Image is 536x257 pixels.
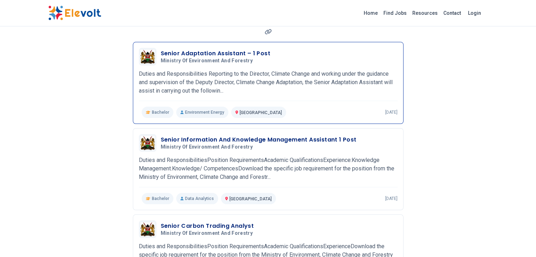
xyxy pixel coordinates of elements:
[176,193,218,204] p: Data Analytics
[161,49,270,58] h3: Senior Adaptation Assistant – 1 Post
[48,6,101,20] img: Elevolt
[139,134,398,204] a: Ministry of Environment and ForestrySenior Information And Knowledge Management Assistant 1 PostM...
[440,7,464,19] a: Contact
[141,222,155,236] img: Ministry of Environment and Forestry
[415,32,502,243] iframe: Advertisement
[409,7,440,19] a: Resources
[139,70,398,95] p: Duties and Responsibilities Reporting to the Director, Climate Change and working under the guida...
[161,144,253,150] span: Ministry of Environment and Forestry
[385,109,398,115] p: [DATE]
[385,196,398,201] p: [DATE]
[176,107,228,118] p: Environment Energy
[161,230,253,237] span: Ministry of Environment and Forestry
[161,222,256,230] h3: Senior Carbon Trading Analyst
[381,7,409,19] a: Find Jobs
[141,50,155,64] img: Ministry of Environment and Forestry
[161,58,253,64] span: Ministry of Environment and Forestry
[240,110,282,115] span: [GEOGRAPHIC_DATA]
[48,32,136,243] iframe: Advertisement
[464,6,485,20] a: Login
[141,136,155,150] img: Ministry of Environment and Forestry
[161,136,357,144] h3: Senior Information And Knowledge Management Assistant 1 Post
[361,7,381,19] a: Home
[152,109,169,115] span: Bachelor
[152,196,169,201] span: Bachelor
[139,156,398,181] p: Duties and ResponsibilitiesPosition RequirementsAcademic QualificationsExperience:Knowledge Manag...
[229,196,272,201] span: [GEOGRAPHIC_DATA]
[501,223,536,257] iframe: Chat Widget
[139,48,398,118] a: Ministry of Environment and ForestrySenior Adaptation Assistant – 1 PostMinistry of Environment a...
